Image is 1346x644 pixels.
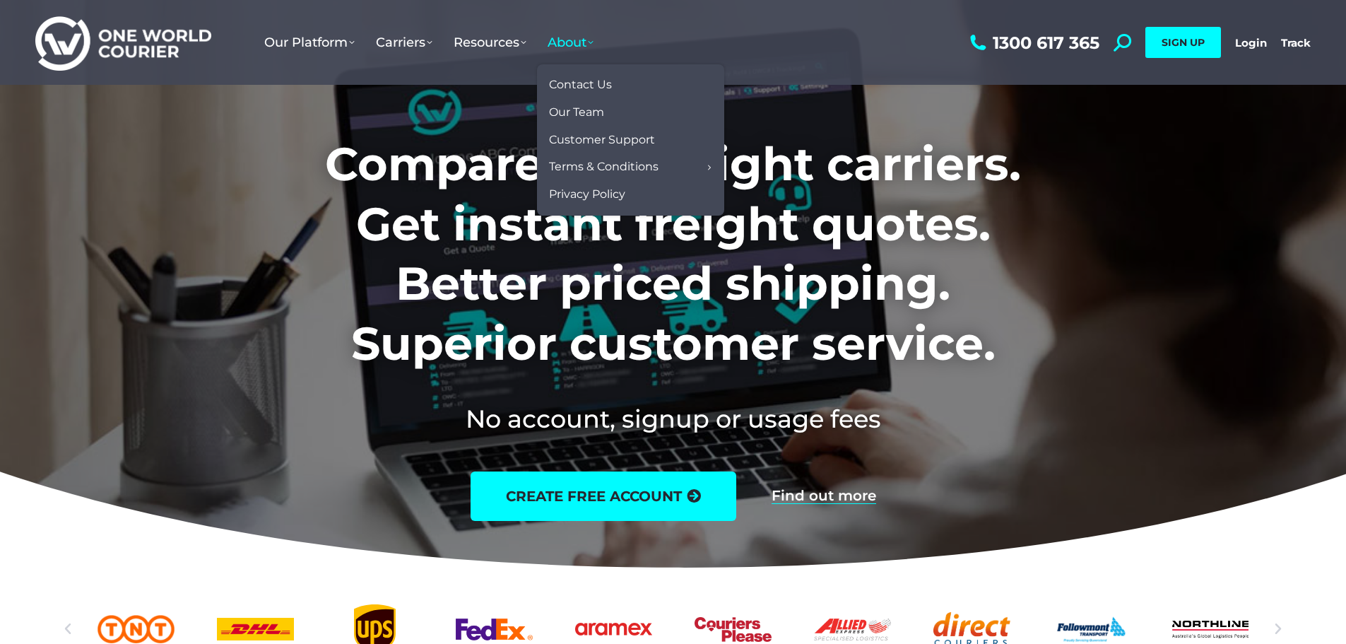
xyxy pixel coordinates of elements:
[232,134,1114,373] h1: Compare top freight carriers. Get instant freight quotes. Better priced shipping. Superior custom...
[549,133,655,148] span: Customer Support
[544,181,717,209] a: Privacy Policy
[549,160,659,175] span: Terms & Conditions
[548,35,594,50] span: About
[544,153,717,181] a: Terms & Conditions
[471,472,736,521] a: create free account
[264,35,355,50] span: Our Platform
[549,105,604,120] span: Our Team
[1281,36,1311,49] a: Track
[537,21,604,64] a: About
[544,99,717,127] a: Our Team
[544,71,717,99] a: Contact Us
[454,35,526,50] span: Resources
[544,127,717,154] a: Customer Support
[549,78,612,93] span: Contact Us
[772,488,876,504] a: Find out more
[1162,36,1205,49] span: SIGN UP
[443,21,537,64] a: Resources
[967,34,1099,52] a: 1300 617 365
[1235,36,1267,49] a: Login
[549,187,625,202] span: Privacy Policy
[1145,27,1221,58] a: SIGN UP
[365,21,443,64] a: Carriers
[35,14,211,71] img: One World Courier
[232,402,1114,436] h2: No account, signup or usage fees
[376,35,432,50] span: Carriers
[254,21,365,64] a: Our Platform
